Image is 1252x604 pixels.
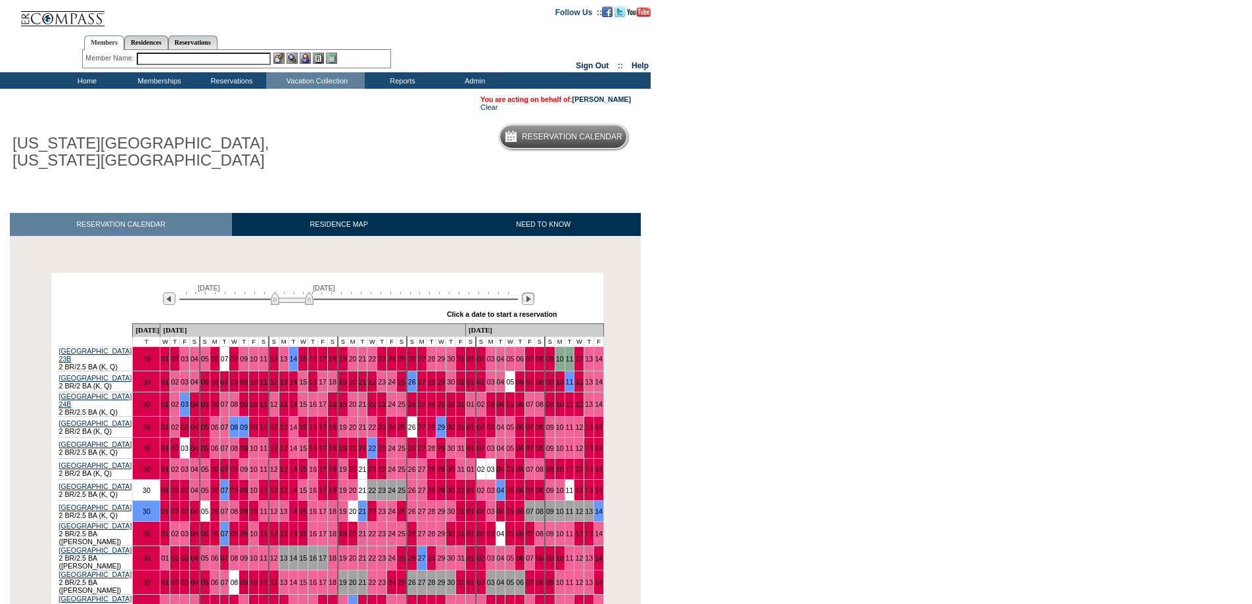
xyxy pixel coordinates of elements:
a: 07 [526,355,534,363]
a: 20 [349,423,357,431]
a: 14 [290,355,298,363]
a: 22 [368,444,376,452]
a: 17 [319,355,327,363]
a: 12 [270,400,278,408]
a: 11 [260,465,267,473]
a: 14 [290,423,298,431]
a: 25 [398,378,406,386]
a: 04 [191,465,198,473]
a: 14 [595,400,603,408]
a: 14 [290,465,298,473]
a: [GEOGRAPHIC_DATA] 23B [59,347,132,363]
a: 03 [181,423,189,431]
a: 05 [506,355,514,363]
a: 12 [575,444,583,452]
a: 06 [516,400,524,408]
a: 03 [487,423,495,431]
a: 18 [329,378,336,386]
a: 09 [240,378,248,386]
a: 30 [143,444,151,452]
a: 16 [309,423,317,431]
a: 09 [240,400,248,408]
a: 13 [280,444,288,452]
a: 02 [477,355,485,363]
a: 11 [566,400,574,408]
a: 26 [408,355,416,363]
a: 05 [201,465,209,473]
a: 24 [388,444,396,452]
a: 02 [477,400,485,408]
a: 08 [536,444,544,452]
a: 06 [211,444,219,452]
a: 21 [359,378,367,386]
a: 31 [457,423,465,431]
a: 19 [339,355,347,363]
a: 09 [546,355,554,363]
a: 26 [408,444,416,452]
a: 30 [143,423,151,431]
td: Reports [365,72,437,89]
a: 19 [339,423,347,431]
a: 09 [546,423,554,431]
td: Memberships [122,72,194,89]
img: Reservations [313,53,324,64]
a: [GEOGRAPHIC_DATA] [59,374,132,382]
a: 15 [299,355,307,363]
a: 30 [447,423,455,431]
a: 24 [388,423,396,431]
a: 03 [181,444,189,452]
a: 14 [290,400,298,408]
a: 20 [349,378,357,386]
a: 02 [171,355,179,363]
a: 03 [487,378,495,386]
h5: Reservation Calendar [522,133,622,141]
a: 01 [467,444,475,452]
a: 28 [428,423,436,431]
a: 13 [585,355,593,363]
a: 30 [143,465,151,473]
a: 13 [585,378,593,386]
a: 10 [556,423,564,431]
a: 14 [595,355,603,363]
a: 11 [260,355,267,363]
a: 26 [408,423,416,431]
a: 21 [359,355,367,363]
a: 28 [428,355,436,363]
a: 08 [230,444,238,452]
a: 07 [526,378,534,386]
a: 31 [457,400,465,408]
a: 28 [428,378,436,386]
a: 07 [221,400,229,408]
a: 03 [181,400,189,408]
a: 07 [221,378,229,386]
a: 15 [299,465,307,473]
a: 02 [171,465,179,473]
a: 23 [378,444,386,452]
a: 07 [526,444,534,452]
a: 02 [171,378,179,386]
a: 09 [546,400,554,408]
a: 13 [280,378,288,386]
a: 25 [398,423,406,431]
a: [GEOGRAPHIC_DATA] [59,461,132,469]
a: 25 [398,400,406,408]
a: 22 [368,400,376,408]
a: 12 [575,355,583,363]
a: 16 [309,378,317,386]
img: View [287,53,298,64]
a: 08 [230,378,238,386]
a: 29 [437,355,445,363]
a: 29 [437,444,445,452]
a: 01 [161,423,169,431]
a: [GEOGRAPHIC_DATA] [59,419,132,427]
a: 05 [201,355,209,363]
a: 12 [270,444,278,452]
a: 12 [270,378,278,386]
img: Next [522,292,534,305]
a: 04 [191,378,198,386]
a: 28 [428,444,436,452]
a: 10 [250,423,258,431]
a: 01 [161,465,169,473]
td: Home [49,72,122,89]
a: 12 [575,400,583,408]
